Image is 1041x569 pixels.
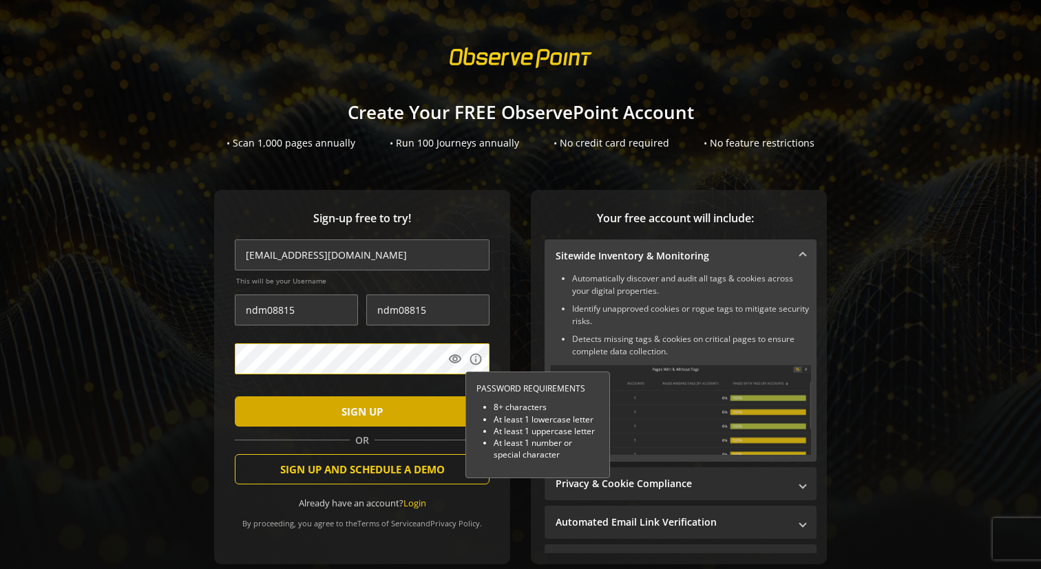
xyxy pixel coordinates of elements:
div: Already have an account? [235,497,490,510]
a: Privacy Policy [430,518,480,528]
span: Your free account will include: [545,211,806,226]
div: Sitewide Inventory & Monitoring [545,272,817,462]
img: Sitewide Inventory & Monitoring [550,365,811,455]
li: Detects missing tags & cookies on critical pages to ensure complete data collection. [572,333,811,358]
span: SIGN UP AND SCHEDULE A DEMO [280,457,445,482]
li: 8+ characters [494,401,599,413]
mat-expansion-panel-header: Sitewide Inventory & Monitoring [545,239,817,272]
span: OR [350,433,375,447]
div: By proceeding, you agree to the and . [235,509,490,528]
span: This will be your Username [236,276,490,286]
div: • No credit card required [554,136,669,150]
a: Login [403,497,426,509]
mat-panel-title: Privacy & Cookie Compliance [556,477,789,491]
mat-panel-title: Automated Email Link Verification [556,515,789,529]
div: • Run 100 Journeys annually [390,136,519,150]
a: Terms of Service [357,518,417,528]
mat-expansion-panel-header: Privacy & Cookie Compliance [545,467,817,500]
div: • No feature restrictions [704,136,814,150]
li: Automatically discover and audit all tags & cookies across your digital properties. [572,272,811,297]
input: Email Address (name@work-email.com) * [235,239,490,270]
mat-expansion-panel-header: Automated Email Link Verification [545,506,817,539]
li: At least 1 lowercase letter [494,414,599,425]
mat-icon: visibility [448,352,462,366]
li: At least 1 number or special character [494,437,599,460]
input: Last Name * [366,294,490,325]
mat-panel-title: Sitewide Inventory & Monitoring [556,249,789,263]
button: SIGN UP [235,396,490,427]
button: SIGN UP AND SCHEDULE A DEMO [235,454,490,484]
span: Sign-up free to try! [235,211,490,226]
div: • Scan 1,000 pages annually [227,136,355,150]
span: SIGN UP [341,399,383,424]
div: PASSWORD REQUIREMENTS [476,383,599,394]
input: First Name * [235,294,358,325]
li: At least 1 uppercase letter [494,425,599,437]
li: Identify unapproved cookies or rogue tags to mitigate security risks. [572,303,811,328]
mat-icon: info [469,352,483,366]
